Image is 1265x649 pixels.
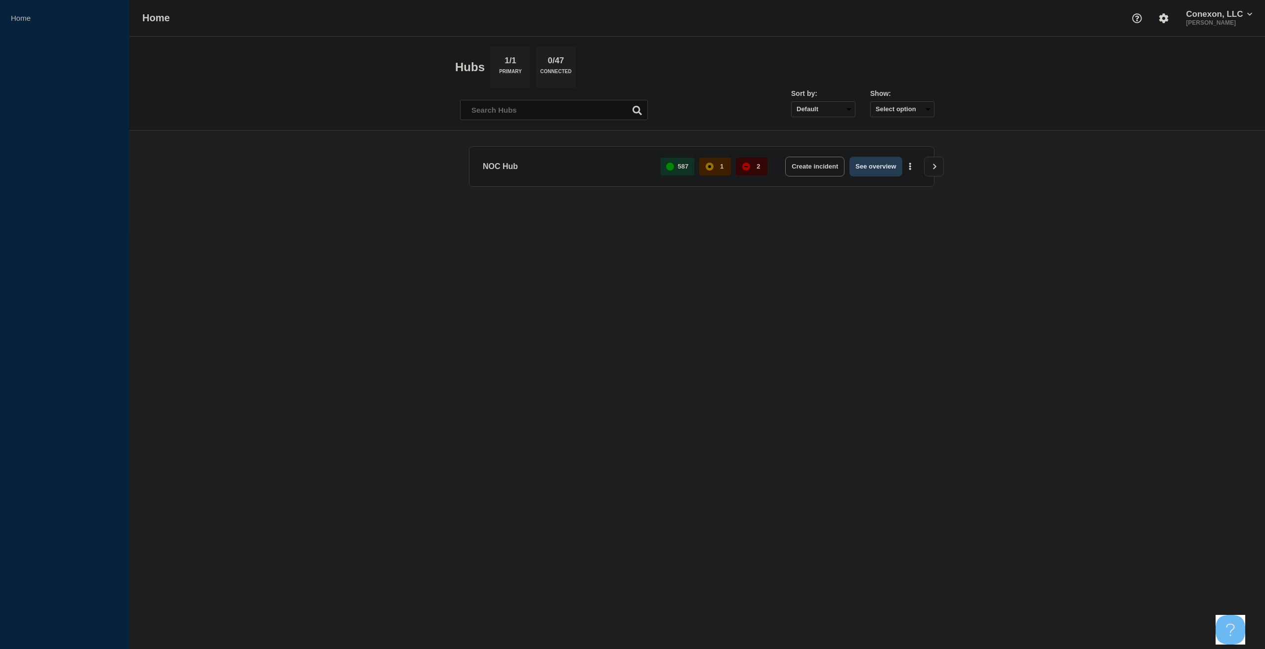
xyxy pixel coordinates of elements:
[544,56,568,69] p: 0/47
[1127,8,1147,29] button: Support
[1153,8,1174,29] button: Account settings
[483,157,649,176] p: NOC Hub
[757,163,760,170] p: 2
[666,163,674,171] div: up
[1184,9,1254,19] button: Conexon, LLC
[720,163,723,170] p: 1
[1184,19,1254,26] p: [PERSON_NAME]
[142,12,170,24] h1: Home
[1216,615,1245,645] iframe: Help Scout Beacon - Open
[924,157,944,176] button: View
[785,157,844,176] button: Create incident
[742,163,750,171] div: down
[706,163,714,171] div: affected
[460,100,648,120] input: Search Hubs
[904,157,917,175] button: More actions
[499,69,522,79] p: Primary
[791,101,855,117] select: Sort by
[870,101,934,117] button: Select option
[791,89,855,97] div: Sort by:
[501,56,520,69] p: 1/1
[870,89,934,97] div: Show:
[540,69,571,79] p: Connected
[849,157,902,176] button: See overview
[455,60,485,74] h2: Hubs
[678,163,689,170] p: 587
